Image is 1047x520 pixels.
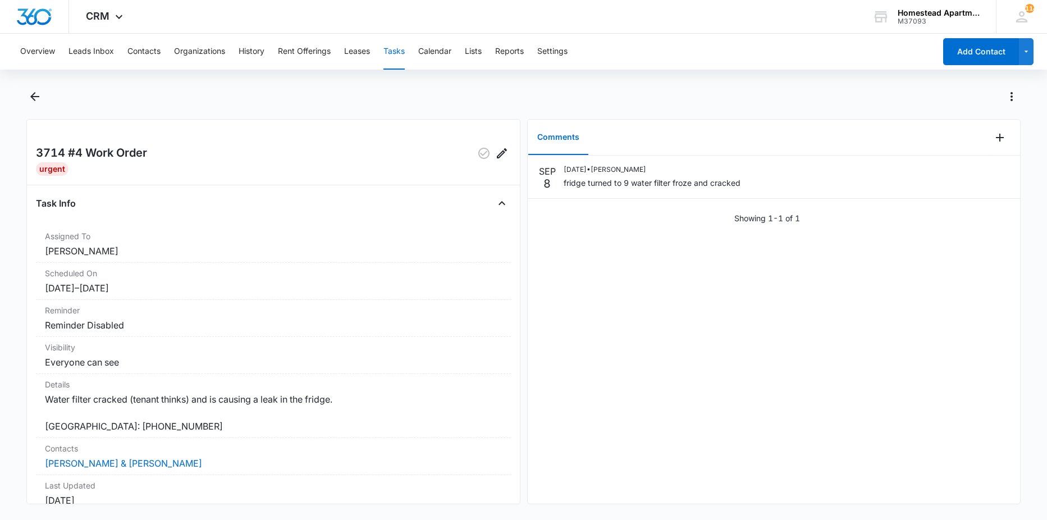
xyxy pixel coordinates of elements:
[495,34,524,70] button: Reports
[45,267,502,279] dt: Scheduled On
[278,34,331,70] button: Rent Offerings
[539,165,556,178] p: SEP
[45,341,502,353] dt: Visibility
[45,318,502,332] dd: Reminder Disabled
[36,337,511,374] div: VisibilityEveryone can see
[45,480,502,491] dt: Last Updated
[45,458,202,469] a: [PERSON_NAME] & [PERSON_NAME]
[943,38,1019,65] button: Add Contact
[898,8,980,17] div: account name
[45,281,502,295] dd: [DATE] – [DATE]
[26,88,44,106] button: Back
[45,355,502,369] dd: Everyone can see
[528,120,588,155] button: Comments
[45,443,502,454] dt: Contacts
[36,197,76,210] h4: Task Info
[174,34,225,70] button: Organizations
[493,194,511,212] button: Close
[344,34,370,70] button: Leases
[239,34,264,70] button: History
[36,475,511,512] div: Last Updated[DATE]
[36,374,511,438] div: DetailsWater filter cracked (tenant thinks) and is causing a leak in the fridge. [GEOGRAPHIC_DATA...
[20,34,55,70] button: Overview
[127,34,161,70] button: Contacts
[36,263,511,300] div: Scheduled On[DATE]–[DATE]
[45,378,502,390] dt: Details
[36,438,511,475] div: Contacts[PERSON_NAME] & [PERSON_NAME]
[45,393,502,433] dd: Water filter cracked (tenant thinks) and is causing a leak in the fridge. [GEOGRAPHIC_DATA]: [PHO...
[45,244,502,258] dd: [PERSON_NAME]
[45,304,502,316] dt: Reminder
[45,494,502,507] dd: [DATE]
[564,165,740,175] p: [DATE] • [PERSON_NAME]
[493,144,511,162] button: Edit
[36,300,511,337] div: ReminderReminder Disabled
[36,162,68,176] div: Urgent
[45,230,502,242] dt: Assigned To
[418,34,451,70] button: Calendar
[1025,4,1034,13] span: 114
[898,17,980,25] div: account id
[564,177,740,189] p: fridge turned to 9 water filter froze and cracked
[734,212,800,224] p: Showing 1-1 of 1
[1025,4,1034,13] div: notifications count
[465,34,482,70] button: Lists
[68,34,114,70] button: Leads Inbox
[383,34,405,70] button: Tasks
[36,144,147,162] h2: 3714 #4 Work Order
[36,226,511,263] div: Assigned To[PERSON_NAME]
[86,10,109,22] span: CRM
[537,34,568,70] button: Settings
[1003,88,1021,106] button: Actions
[543,178,551,189] p: 8
[991,129,1009,147] button: Add Comment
